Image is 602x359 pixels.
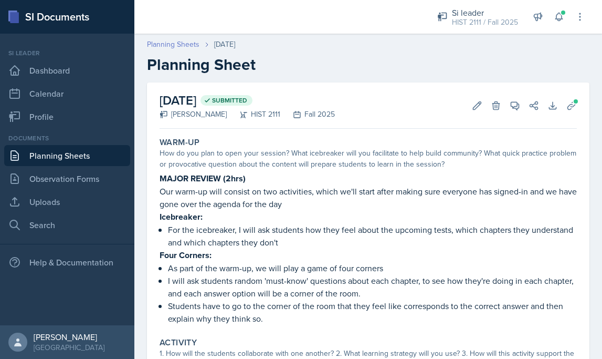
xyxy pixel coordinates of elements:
[452,6,518,19] div: Si leader
[160,91,335,110] h2: [DATE]
[168,223,577,249] p: For the icebreaker, I will ask students how they feel about the upcoming tests, which chapters th...
[160,137,200,148] label: Warm-Up
[452,17,518,28] div: HIST 2111 / Fall 2025
[147,55,589,74] h2: Planning Sheet
[4,48,130,58] div: Si leader
[168,274,577,300] p: I will ask students random 'must-know' questions about each chapter, to see how they're doing in ...
[4,83,130,104] a: Calendar
[4,252,130,273] div: Help & Documentation
[280,109,335,120] div: Fall 2025
[4,145,130,166] a: Planning Sheets
[4,134,130,143] div: Documents
[4,214,130,235] a: Search
[160,148,577,170] div: How do you plan to open your session? What icebreaker will you facilitate to help build community...
[212,96,247,105] span: Submitted
[160,109,227,120] div: [PERSON_NAME]
[168,300,577,325] p: Students have to go to the corner of the room that they feel like corresponds to the correct answ...
[4,106,130,127] a: Profile
[160,185,577,210] p: Our warm-up will consist on two activities, which we'll start after making sure everyone has sign...
[227,109,280,120] div: HIST 2111
[160,172,246,184] strong: MAJOR REVIEW (2hrs)
[168,262,577,274] p: As part of the warm-up, we will play a game of four corners
[147,39,199,50] a: Planning Sheets
[160,211,203,223] strong: Icebreaker:
[4,191,130,212] a: Uploads
[4,60,130,81] a: Dashboard
[214,39,235,50] div: [DATE]
[4,168,130,189] a: Observation Forms
[160,337,197,348] label: Activity
[34,342,104,353] div: [GEOGRAPHIC_DATA]
[160,249,212,261] strong: Four Corners:
[34,332,104,342] div: [PERSON_NAME]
